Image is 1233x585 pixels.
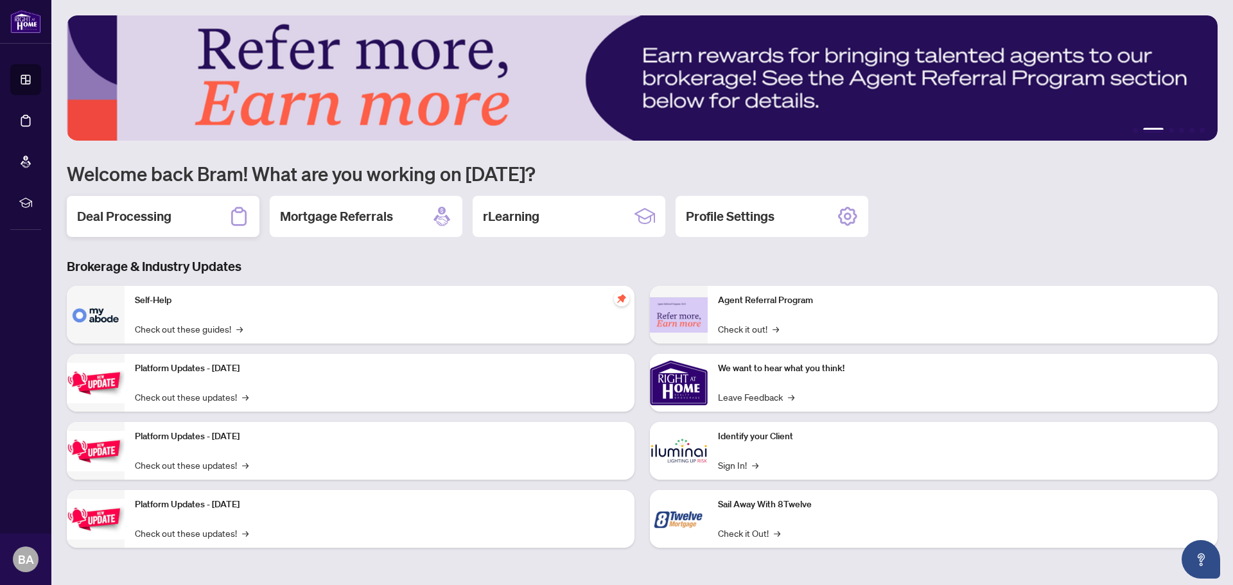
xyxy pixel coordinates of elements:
[718,458,758,472] a: Sign In!→
[774,526,780,540] span: →
[67,258,1218,275] h3: Brokerage & Industry Updates
[67,431,125,471] img: Platform Updates - July 8, 2025
[650,297,708,333] img: Agent Referral Program
[718,293,1207,308] p: Agent Referral Program
[242,526,249,540] span: →
[1182,540,1220,579] button: Open asap
[650,490,708,548] img: Sail Away With 8Twelve
[280,207,393,225] h2: Mortgage Referrals
[1189,128,1194,133] button: 5
[135,498,624,512] p: Platform Updates - [DATE]
[718,498,1207,512] p: Sail Away With 8Twelve
[135,362,624,376] p: Platform Updates - [DATE]
[650,354,708,412] img: We want to hear what you think!
[135,322,243,336] a: Check out these guides!→
[788,390,794,404] span: →
[67,161,1218,186] h1: Welcome back Bram! What are you working on [DATE]?
[67,363,125,403] img: Platform Updates - July 21, 2025
[135,458,249,472] a: Check out these updates!→
[686,207,774,225] h2: Profile Settings
[242,458,249,472] span: →
[67,286,125,344] img: Self-Help
[67,15,1218,141] img: Slide 1
[650,422,708,480] img: Identify your Client
[718,390,794,404] a: Leave Feedback→
[483,207,539,225] h2: rLearning
[135,430,624,444] p: Platform Updates - [DATE]
[1133,128,1138,133] button: 1
[67,499,125,539] img: Platform Updates - June 23, 2025
[718,430,1207,444] p: Identify your Client
[1143,128,1164,133] button: 2
[77,207,171,225] h2: Deal Processing
[135,526,249,540] a: Check out these updates!→
[18,550,34,568] span: BA
[135,293,624,308] p: Self-Help
[242,390,249,404] span: →
[718,526,780,540] a: Check it Out!→
[10,10,41,33] img: logo
[718,362,1207,376] p: We want to hear what you think!
[752,458,758,472] span: →
[614,291,629,306] span: pushpin
[1200,128,1205,133] button: 6
[1179,128,1184,133] button: 4
[236,322,243,336] span: →
[773,322,779,336] span: →
[135,390,249,404] a: Check out these updates!→
[718,322,779,336] a: Check it out!→
[1169,128,1174,133] button: 3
